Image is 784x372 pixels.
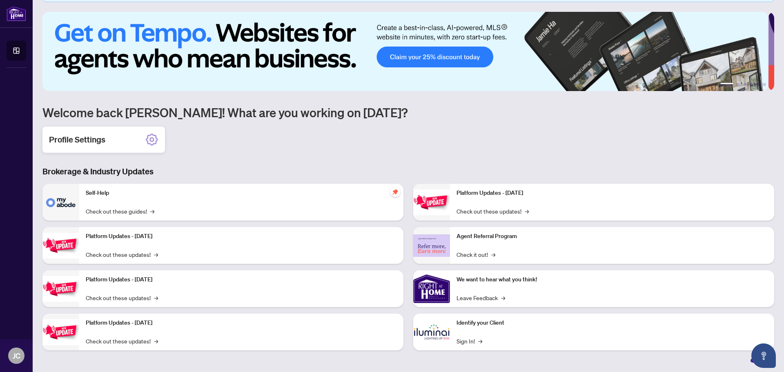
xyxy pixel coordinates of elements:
button: 5 [756,83,759,86]
h2: Profile Settings [49,134,105,145]
img: Platform Updates - July 21, 2025 [42,276,79,302]
p: Platform Updates - [DATE] [86,232,397,241]
a: Leave Feedback→ [457,293,505,302]
a: Check it out!→ [457,250,495,259]
img: We want to hear what you think! [413,270,450,307]
p: Platform Updates - [DATE] [86,319,397,327]
span: → [154,293,158,302]
p: Agent Referral Program [457,232,768,241]
img: Slide 0 [42,12,768,91]
p: We want to hear what you think! [457,275,768,284]
button: Open asap [751,343,776,368]
button: 1 [720,83,733,86]
button: 6 [763,83,766,86]
a: Check out these guides!→ [86,207,154,216]
span: pushpin [390,187,400,197]
img: Agent Referral Program [413,234,450,257]
span: → [478,336,482,345]
img: logo [7,6,26,21]
span: → [525,207,529,216]
a: Check out these updates!→ [86,250,158,259]
img: Identify your Client [413,314,450,350]
button: 2 [737,83,740,86]
p: Platform Updates - [DATE] [457,189,768,198]
button: 4 [750,83,753,86]
img: Self-Help [42,184,79,221]
span: → [150,207,154,216]
span: → [501,293,505,302]
span: → [154,336,158,345]
span: → [491,250,495,259]
a: Check out these updates!→ [457,207,529,216]
h3: Brokerage & Industry Updates [42,166,774,177]
img: Platform Updates - June 23, 2025 [413,189,450,215]
p: Platform Updates - [DATE] [86,275,397,284]
span: JC [13,350,20,361]
span: → [154,250,158,259]
p: Self-Help [86,189,397,198]
a: Check out these updates!→ [86,336,158,345]
h1: Welcome back [PERSON_NAME]! What are you working on [DATE]? [42,105,774,120]
img: Platform Updates - September 16, 2025 [42,233,79,258]
img: Platform Updates - July 8, 2025 [42,319,79,345]
p: Identify your Client [457,319,768,327]
a: Check out these updates!→ [86,293,158,302]
a: Sign In!→ [457,336,482,345]
button: 3 [743,83,746,86]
